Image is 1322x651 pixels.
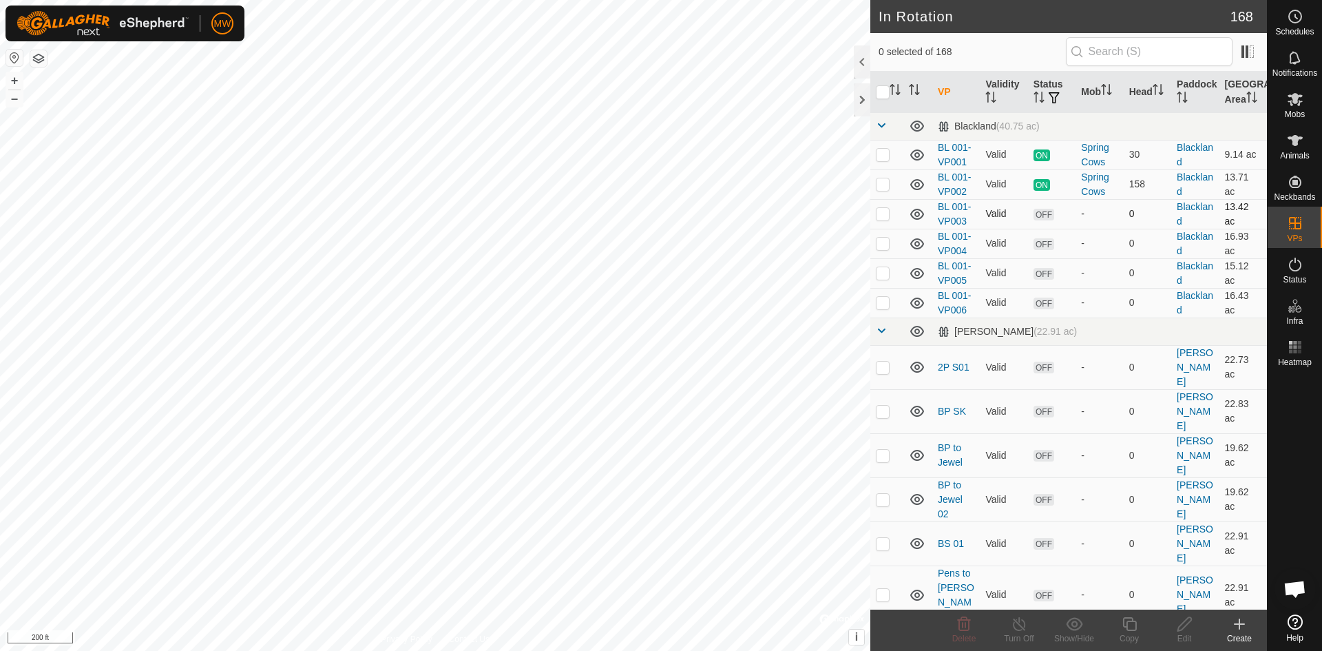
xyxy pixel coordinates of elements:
a: Privacy Policy [381,633,432,645]
div: Create [1212,632,1267,645]
div: Edit [1157,632,1212,645]
td: Valid [980,229,1027,258]
button: – [6,90,23,107]
td: Valid [980,521,1027,566]
img: Gallagher Logo [17,11,189,36]
td: Valid [980,433,1027,477]
td: Valid [980,169,1027,199]
a: Blackland [1177,172,1213,197]
a: BL 001-VP003 [938,201,972,227]
td: Valid [980,199,1027,229]
span: OFF [1034,590,1054,601]
span: Delete [952,634,976,643]
p-sorticon: Activate to sort [1177,94,1188,105]
span: Infra [1286,317,1303,325]
td: 0 [1124,521,1171,566]
span: Schedules [1275,28,1314,36]
div: Copy [1102,632,1157,645]
td: 0 [1124,229,1171,258]
span: OFF [1034,538,1054,550]
span: Help [1286,634,1303,642]
td: 0 [1124,433,1171,477]
a: [PERSON_NAME] [1177,391,1213,431]
span: Status [1283,276,1306,284]
span: i [855,631,858,643]
td: 13.42 ac [1219,199,1267,229]
a: BS 01 [938,538,964,549]
span: (22.91 ac) [1034,326,1077,337]
div: Spring Cows [1081,141,1118,169]
p-sorticon: Activate to sort [1153,86,1164,97]
td: Valid [980,258,1027,288]
button: Map Layers [30,50,47,67]
td: 30 [1124,140,1171,169]
th: Validity [980,72,1027,113]
span: (40.75 ac) [996,121,1040,132]
span: 168 [1230,6,1253,27]
div: Spring Cows [1081,170,1118,199]
span: Mobs [1285,110,1305,118]
a: Pens to [PERSON_NAME] 01 [938,568,974,622]
td: Valid [980,566,1027,624]
a: Contact Us [449,633,490,645]
td: 0 [1124,566,1171,624]
span: ON [1034,179,1050,191]
td: 0 [1124,288,1171,318]
td: 9.14 ac [1219,140,1267,169]
div: - [1081,588,1118,602]
a: [PERSON_NAME] [1177,575,1213,614]
div: - [1081,266,1118,280]
a: Blackland [1177,142,1213,167]
div: - [1081,404,1118,419]
button: + [6,72,23,89]
span: ON [1034,149,1050,161]
a: BP SK [938,406,966,417]
a: [PERSON_NAME] [1177,479,1213,519]
input: Search (S) [1066,37,1232,66]
td: 0 [1124,477,1171,521]
td: 22.73 ac [1219,345,1267,389]
td: Valid [980,288,1027,318]
span: VPs [1287,234,1302,242]
button: Reset Map [6,50,23,66]
p-sorticon: Activate to sort [985,94,996,105]
span: OFF [1034,209,1054,220]
a: Blackland [1177,231,1213,256]
p-sorticon: Activate to sort [1246,94,1257,105]
span: MW [214,17,231,31]
th: Mob [1076,72,1123,113]
p-sorticon: Activate to sort [909,86,920,97]
span: OFF [1034,268,1054,280]
td: 0 [1124,258,1171,288]
span: OFF [1034,362,1054,373]
td: 22.83 ac [1219,389,1267,433]
a: Blackland [1177,201,1213,227]
td: Valid [980,389,1027,433]
div: - [1081,296,1118,310]
a: BL 001-VP006 [938,290,972,316]
td: 0 [1124,345,1171,389]
a: BL 001-VP001 [938,142,972,167]
div: [PERSON_NAME] [938,326,1077,338]
a: Help [1268,609,1322,648]
td: Valid [980,345,1027,389]
span: Neckbands [1274,193,1315,201]
th: [GEOGRAPHIC_DATA] Area [1219,72,1267,113]
div: - [1081,207,1118,221]
span: Notifications [1272,69,1317,77]
div: - [1081,236,1118,251]
th: Status [1028,72,1076,113]
div: - [1081,448,1118,463]
td: 19.62 ac [1219,477,1267,521]
div: - [1081,537,1118,551]
a: BP to Jewel 02 [938,479,963,519]
td: 22.91 ac [1219,521,1267,566]
td: Valid [980,140,1027,169]
a: Blackland [1177,260,1213,286]
a: BP to Jewel [938,442,963,468]
td: 15.12 ac [1219,258,1267,288]
td: 0 [1124,199,1171,229]
p-sorticon: Activate to sort [1034,94,1045,105]
td: 16.43 ac [1219,288,1267,318]
td: 158 [1124,169,1171,199]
